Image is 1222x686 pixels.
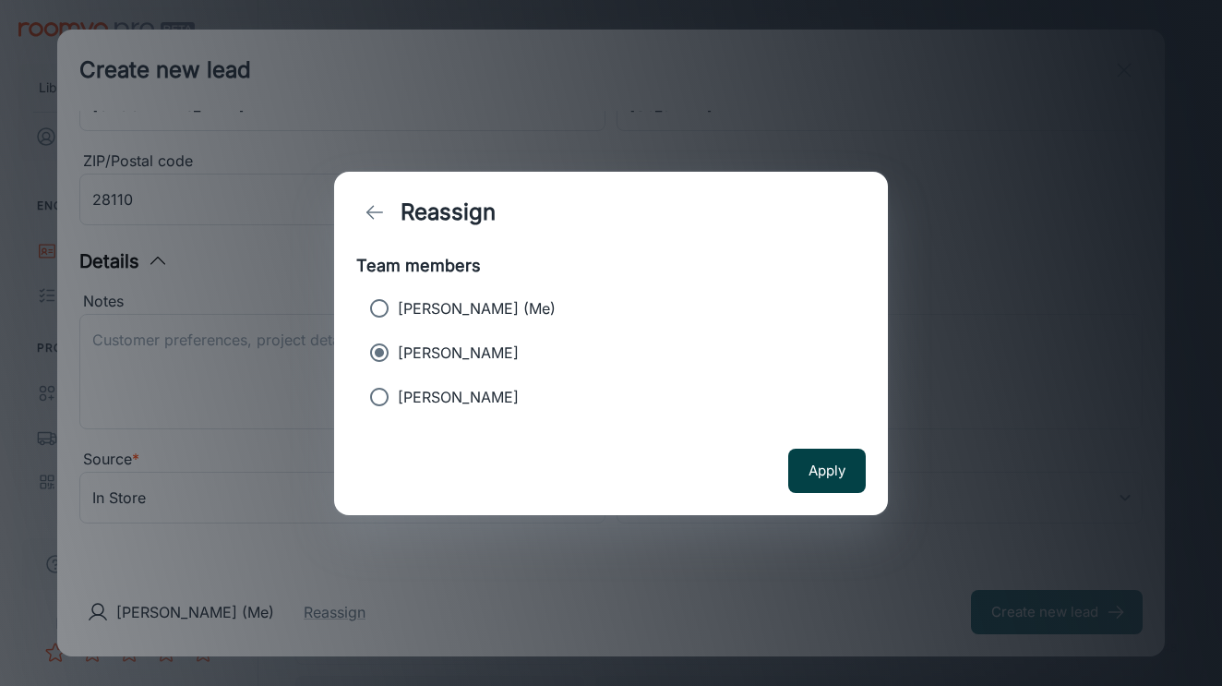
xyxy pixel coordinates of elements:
button: back [356,194,393,231]
h1: Reassign [401,196,496,229]
button: Apply [788,449,866,493]
p: [PERSON_NAME] (Me) [398,297,556,319]
p: [PERSON_NAME] [398,342,519,364]
h6: Team members [356,253,866,279]
p: [PERSON_NAME] [398,386,519,408]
